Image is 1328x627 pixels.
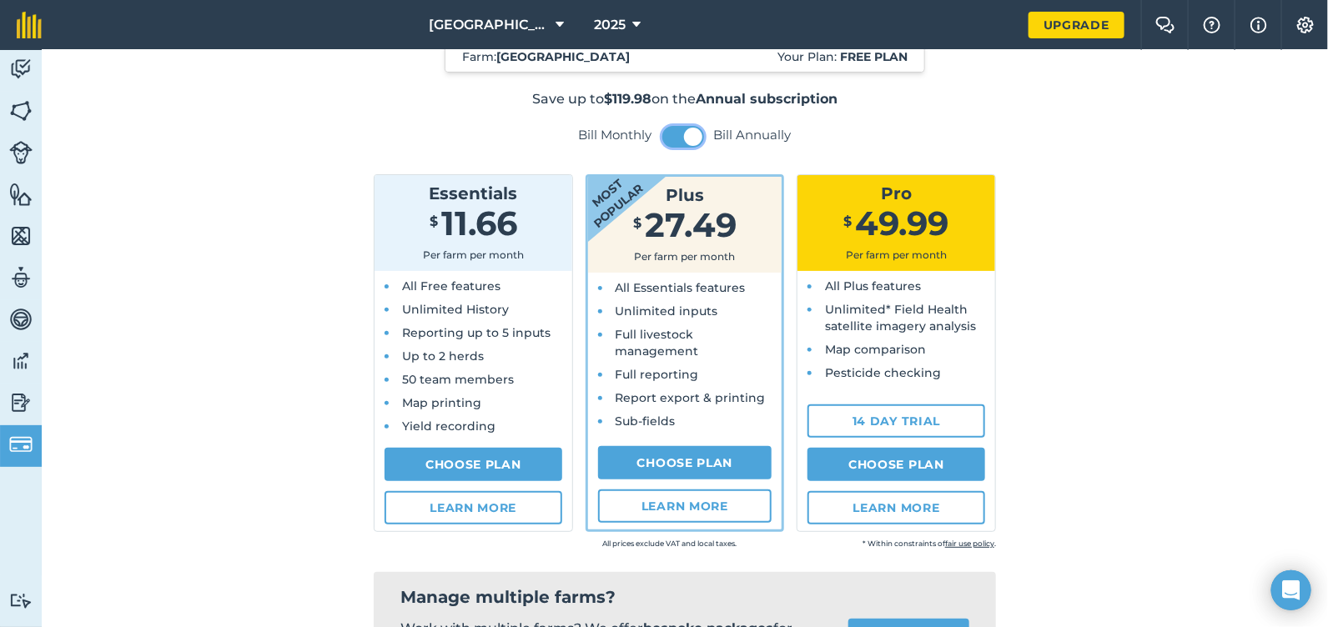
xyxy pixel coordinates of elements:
span: Map comparison [825,342,926,357]
span: 50 team members [402,372,514,387]
span: Pro [881,183,912,203]
a: Learn more [807,491,985,524]
img: svg+xml;base64,PD94bWwgdmVyc2lvbj0iMS4wIiBlbmNvZGluZz0idXRmLTgiPz4KPCEtLSBHZW5lcmF0b3I6IEFkb2JlIE... [9,593,33,609]
span: $ [633,215,641,231]
strong: Free plan [840,49,908,64]
span: Per farm per month [635,250,736,263]
img: svg+xml;base64,PD94bWwgdmVyc2lvbj0iMS4wIiBlbmNvZGluZz0idXRmLTgiPz4KPCEtLSBHZW5lcmF0b3I6IEFkb2JlIE... [9,307,33,332]
span: All Essentials features [616,280,746,295]
span: Essentials [429,183,517,203]
div: Open Intercom Messenger [1271,570,1311,610]
span: $ [430,213,438,229]
small: All prices exclude VAT and local taxes. [477,535,737,552]
img: svg+xml;base64,PD94bWwgdmVyc2lvbj0iMS4wIiBlbmNvZGluZz0idXRmLTgiPz4KPCEtLSBHZW5lcmF0b3I6IEFkb2JlIE... [9,265,33,290]
a: Learn more [385,491,562,524]
label: Bill Annually [714,127,792,143]
span: All Plus features [825,278,921,293]
span: Map printing [402,395,481,410]
span: Report export & printing [616,390,766,405]
label: Bill Monthly [579,127,652,143]
span: Up to 2 herds [402,349,484,364]
span: 27.49 [645,204,737,245]
a: fair use policy [945,539,994,548]
span: 2025 [594,15,626,35]
img: svg+xml;base64,PD94bWwgdmVyc2lvbj0iMS4wIiBlbmNvZGluZz0idXRmLTgiPz4KPCEtLSBHZW5lcmF0b3I6IEFkb2JlIE... [9,141,33,164]
span: Reporting up to 5 inputs [402,325,551,340]
a: Learn more [598,489,772,523]
img: svg+xml;base64,PD94bWwgdmVyc2lvbj0iMS4wIiBlbmNvZGluZz0idXRmLTgiPz4KPCEtLSBHZW5lcmF0b3I6IEFkb2JlIE... [9,57,33,82]
a: Choose Plan [385,448,562,481]
img: svg+xml;base64,PHN2ZyB4bWxucz0iaHR0cDovL3d3dy53My5vcmcvMjAwMC9zdmciIHdpZHRoPSI1NiIgaGVpZ2h0PSI2MC... [9,182,33,207]
strong: Annual subscription [696,91,838,107]
img: svg+xml;base64,PHN2ZyB4bWxucz0iaHR0cDovL3d3dy53My5vcmcvMjAwMC9zdmciIHdpZHRoPSI1NiIgaGVpZ2h0PSI2MC... [9,223,33,248]
img: Two speech bubbles overlapping with the left bubble in the forefront [1155,17,1175,33]
span: Farm : [462,48,630,65]
img: svg+xml;base64,PD94bWwgdmVyc2lvbj0iMS4wIiBlbmNvZGluZz0idXRmLTgiPz4KPCEtLSBHZW5lcmF0b3I6IEFkb2JlIE... [9,390,33,415]
a: 14 day trial [807,404,985,438]
span: 49.99 [856,203,949,243]
span: Yield recording [402,419,495,434]
img: A question mark icon [1202,17,1222,33]
span: Full livestock management [616,327,699,359]
img: A cog icon [1295,17,1315,33]
span: Pesticide checking [825,365,941,380]
img: svg+xml;base64,PHN2ZyB4bWxucz0iaHR0cDovL3d3dy53My5vcmcvMjAwMC9zdmciIHdpZHRoPSIxNyIgaGVpZ2h0PSIxNy... [1250,15,1267,35]
span: Plus [666,185,704,205]
span: 11.66 [441,203,517,243]
strong: Most popular [538,128,675,255]
span: $ [844,213,853,229]
p: Save up to on the [260,89,1110,109]
span: All Free features [402,278,501,293]
span: Per farm per month [423,248,524,261]
img: svg+xml;base64,PD94bWwgdmVyc2lvbj0iMS4wIiBlbmNvZGluZz0idXRmLTgiPz4KPCEtLSBHZW5lcmF0b3I6IEFkb2JlIE... [9,349,33,374]
span: [GEOGRAPHIC_DATA] [429,15,549,35]
span: Full reporting [616,367,699,382]
small: * Within constraints of . [737,535,996,552]
a: Choose Plan [598,446,772,479]
a: Upgrade [1029,12,1124,38]
h2: Manage multiple farms? [400,585,969,609]
span: Unlimited inputs [616,303,718,319]
span: Your Plan: [777,48,908,65]
img: svg+xml;base64,PD94bWwgdmVyc2lvbj0iMS4wIiBlbmNvZGluZz0idXRmLTgiPz4KPCEtLSBHZW5lcmF0b3I6IEFkb2JlIE... [9,433,33,456]
img: fieldmargin Logo [17,12,42,38]
span: Sub-fields [616,414,676,429]
strong: $119.98 [604,91,651,107]
img: svg+xml;base64,PHN2ZyB4bWxucz0iaHR0cDovL3d3dy53My5vcmcvMjAwMC9zdmciIHdpZHRoPSI1NiIgaGVpZ2h0PSI2MC... [9,98,33,123]
strong: [GEOGRAPHIC_DATA] [496,49,630,64]
span: Per farm per month [846,248,947,261]
span: Unlimited* Field Health satellite imagery analysis [825,302,976,334]
a: Choose Plan [807,448,985,481]
span: Unlimited History [402,302,509,317]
